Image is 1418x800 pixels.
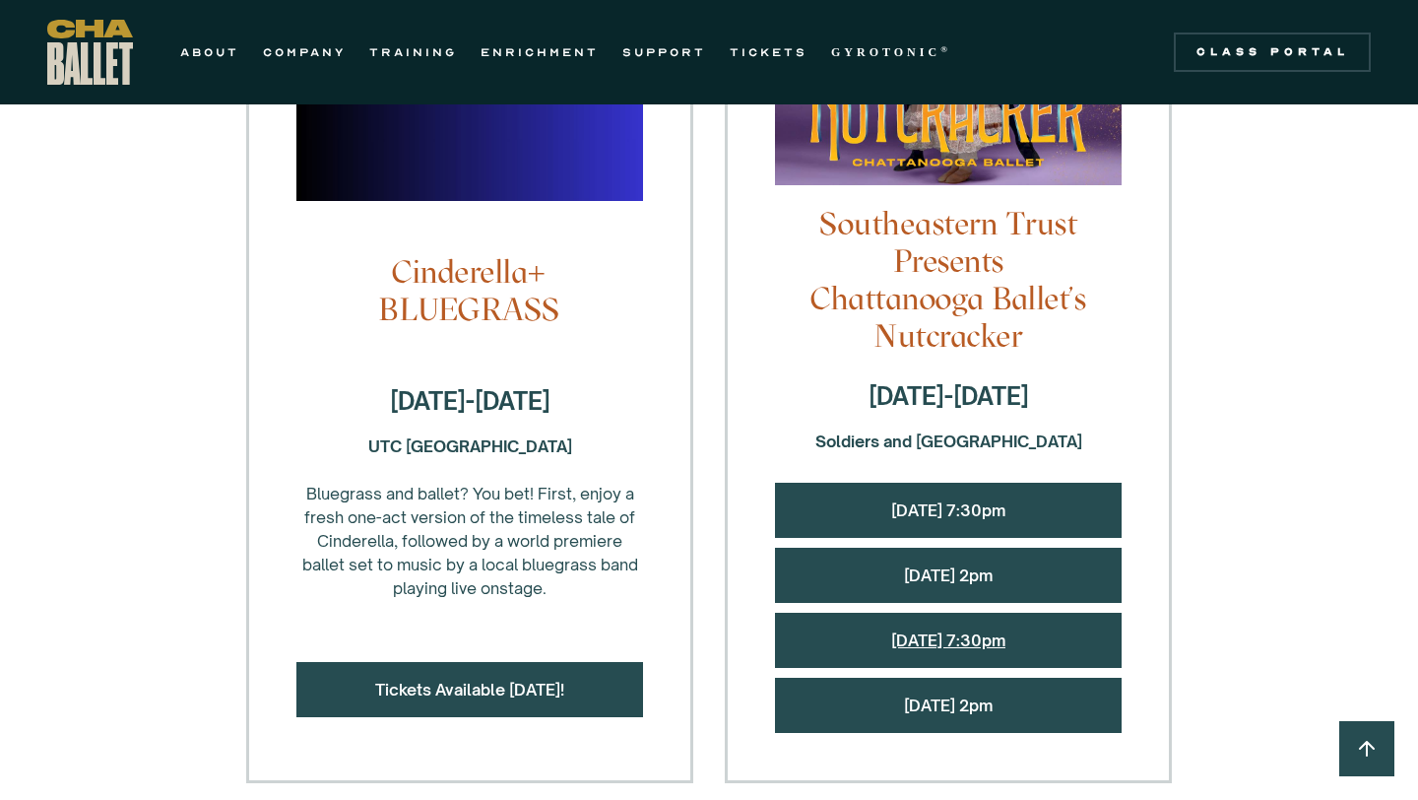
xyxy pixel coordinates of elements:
a: GYROTONIC® [831,40,951,64]
sup: ® [940,44,951,54]
a: TRAINING [369,40,457,64]
a: [DATE] 2pm [904,566,993,585]
a: [DATE] 7:30pm [891,631,1005,650]
h4: [DATE]-[DATE] [775,380,1122,412]
strong: GYROTONIC [831,45,940,59]
strong: Soldiers and [GEOGRAPHIC_DATA] [815,432,1082,451]
a: Tickets Available [DATE]! [375,680,564,700]
a: ABOUT [180,40,239,64]
a: SUPPORT [622,40,706,64]
a: Class Portal [1174,33,1371,72]
div: Bluegrass and ballet? You bet! First, enjoy a fresh one-act version of the timeless tale of Cinde... [296,434,643,600]
a: TICKETS [730,40,807,64]
h4: Cinderella+ BLUEGRASS [296,253,643,328]
div: Class Portal [1186,44,1359,60]
a: COMPANY [263,40,346,64]
strong: [DATE]-[DATE] [390,386,550,416]
strong: UTC [GEOGRAPHIC_DATA] [368,436,572,456]
a: [DATE] 7:30pm [891,500,1005,520]
a: ENRICHMENT [481,40,599,64]
a: [DATE] 2pm [904,696,993,715]
h4: Southeastern Trust Presents Chattanooga Ballet's Nutcracker [775,205,1122,355]
a: home [47,20,133,85]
